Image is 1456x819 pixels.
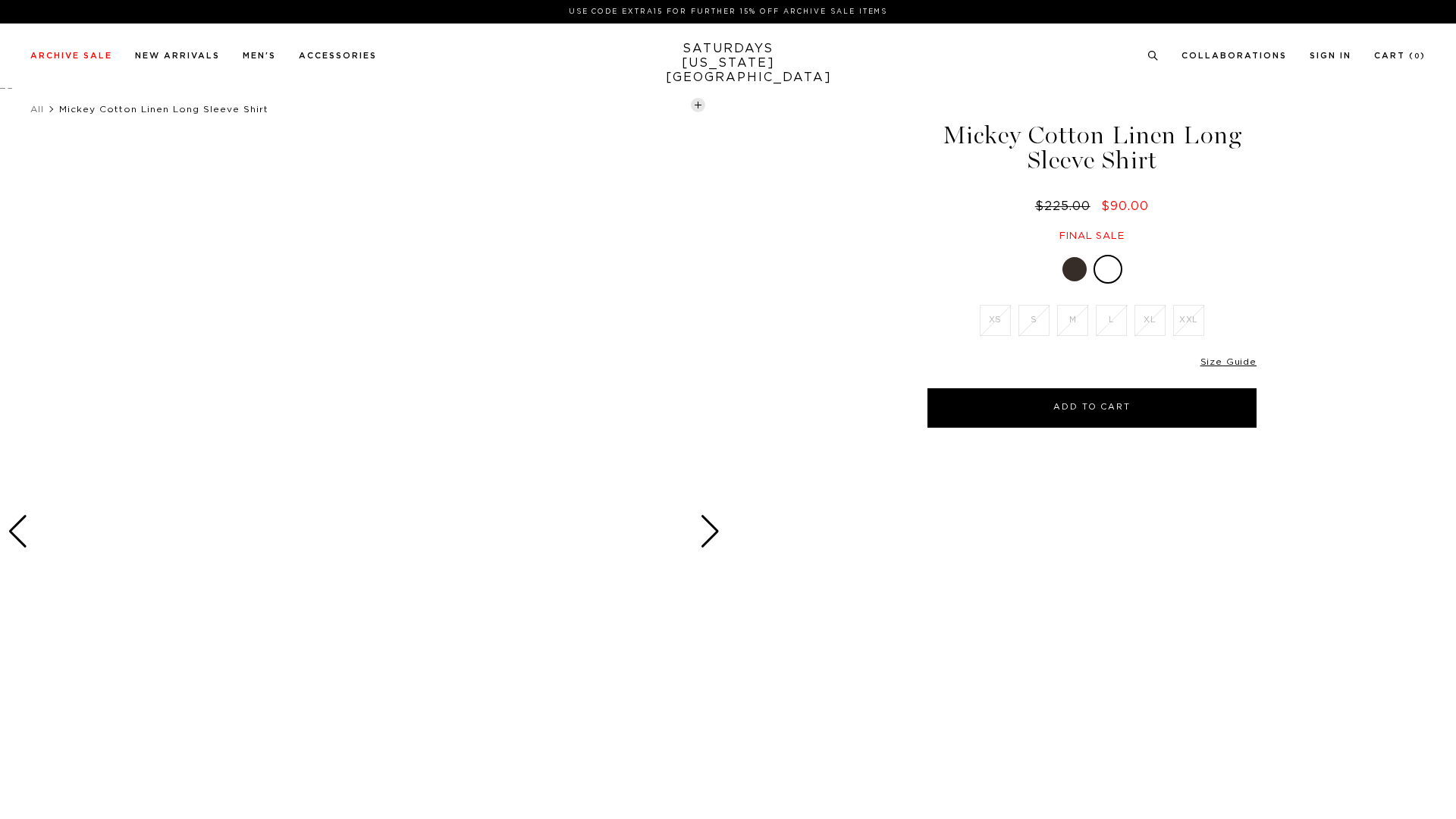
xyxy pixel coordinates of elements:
[59,105,268,114] span: Mickey Cotton Linen Long Sleeve Shirt
[1101,200,1149,212] span: $90.00
[135,52,220,60] a: New Arrivals
[925,123,1259,173] h1: Mickey Cotton Linen Long Sleeve Shirt
[1200,357,1257,366] a: Size Guide
[1035,200,1097,212] del: $225.00
[1374,52,1426,60] a: Cart (0)
[1414,53,1420,60] small: 0
[1310,52,1351,60] a: Sign In
[927,388,1257,428] button: Add to Cart
[1181,52,1287,60] a: Collaborations
[30,105,44,114] a: All
[243,52,276,60] a: Men's
[666,42,791,85] a: SATURDAYS[US_STATE][GEOGRAPHIC_DATA]
[36,6,1420,17] p: Use Code EXTRA15 for Further 15% Off Archive Sale Items
[30,52,112,60] a: Archive Sale
[925,230,1259,243] div: Final sale
[299,52,377,60] a: Accessories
